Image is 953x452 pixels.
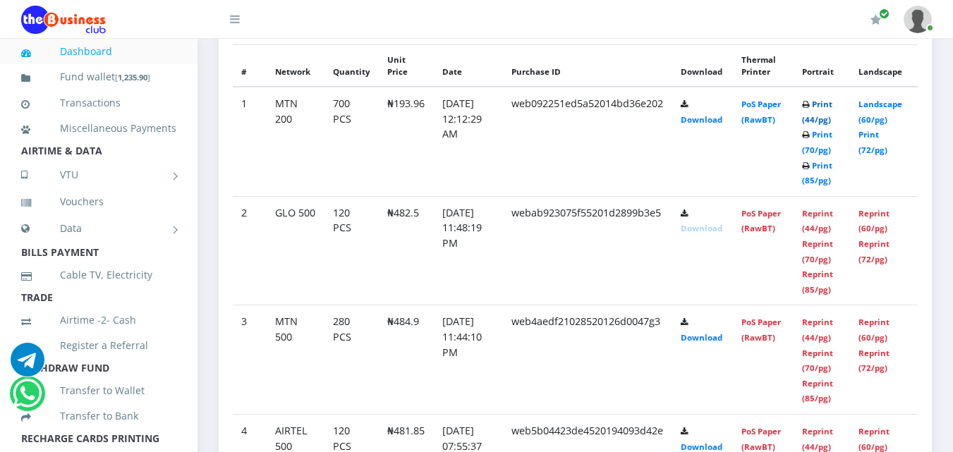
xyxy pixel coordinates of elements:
[681,332,722,343] a: Download
[858,348,890,374] a: Reprint (72/pg)
[681,114,722,125] a: Download
[267,196,324,305] td: GLO 500
[379,87,434,196] td: ₦193.96
[741,99,781,125] a: PoS Paper (RawBT)
[802,160,832,186] a: Print (85/pg)
[503,44,672,87] th: Purchase ID
[21,112,176,145] a: Miscellaneous Payments
[21,35,176,68] a: Dashboard
[379,44,434,87] th: Unit Price
[21,304,176,336] a: Airtime -2- Cash
[802,99,832,125] a: Print (44/pg)
[379,196,434,305] td: ₦482.5
[233,305,267,415] td: 3
[681,441,722,452] a: Download
[802,348,833,374] a: Reprint (70/pg)
[879,8,890,19] span: Renew/Upgrade Subscription
[21,157,176,193] a: VTU
[802,269,833,295] a: Reprint (85/pg)
[741,317,781,343] a: PoS Paper (RawBT)
[21,87,176,119] a: Transactions
[379,305,434,415] td: ₦484.9
[503,305,672,415] td: web4aedf21028520126d0047g3
[802,208,833,234] a: Reprint (44/pg)
[858,238,890,264] a: Reprint (72/pg)
[21,374,176,407] a: Transfer to Wallet
[733,44,794,87] th: Thermal Printer
[324,305,379,415] td: 280 PCS
[21,61,176,94] a: Fund wallet[1,235.90]
[21,6,106,34] img: Logo
[802,129,832,155] a: Print (70/pg)
[267,87,324,196] td: MTN 200
[233,87,267,196] td: 1
[802,378,833,404] a: Reprint (85/pg)
[233,196,267,305] td: 2
[434,87,503,196] td: [DATE] 12:12:29 AM
[324,87,379,196] td: 700 PCS
[233,44,267,87] th: #
[672,44,733,87] th: Download
[21,329,176,362] a: Register a Referral
[802,317,833,343] a: Reprint (44/pg)
[870,14,881,25] i: Renew/Upgrade Subscription
[858,426,890,452] a: Reprint (60/pg)
[267,44,324,87] th: Network
[324,44,379,87] th: Quantity
[21,211,176,246] a: Data
[21,400,176,432] a: Transfer to Bank
[802,426,833,452] a: Reprint (44/pg)
[267,305,324,415] td: MTN 500
[21,259,176,291] a: Cable TV, Electricity
[681,223,722,233] a: Download
[794,44,849,87] th: Portrait
[741,426,781,452] a: PoS Paper (RawBT)
[13,387,42,410] a: Chat for support
[21,185,176,218] a: Vouchers
[858,317,890,343] a: Reprint (60/pg)
[503,87,672,196] td: web092251ed5a52014bd36e202
[858,99,902,125] a: Landscape (60/pg)
[904,6,932,33] img: User
[434,196,503,305] td: [DATE] 11:48:19 PM
[11,353,44,377] a: Chat for support
[324,196,379,305] td: 120 PCS
[115,72,150,83] small: [ ]
[434,44,503,87] th: Date
[503,196,672,305] td: webab923075f55201d2899b3e5
[741,208,781,234] a: PoS Paper (RawBT)
[802,238,833,264] a: Reprint (70/pg)
[858,208,890,234] a: Reprint (60/pg)
[858,129,887,155] a: Print (72/pg)
[434,305,503,415] td: [DATE] 11:44:10 PM
[850,44,918,87] th: Landscape
[118,72,147,83] b: 1,235.90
